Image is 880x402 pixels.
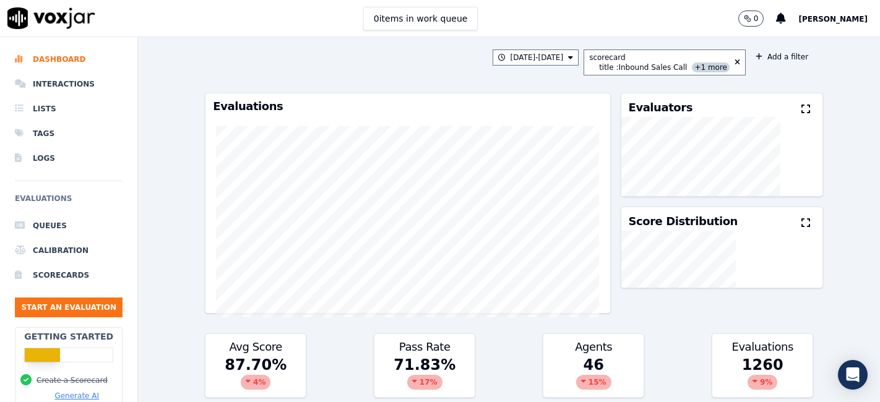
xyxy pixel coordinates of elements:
[37,375,108,385] button: Create a Scorecard
[584,49,746,75] button: scorecard title :Inbound Sales Call +1 more
[15,297,123,317] button: Start an Evaluation
[798,11,880,26] button: [PERSON_NAME]
[24,330,113,343] h2: Getting Started
[589,53,730,62] div: scorecard
[15,238,123,263] a: Calibration
[15,191,123,213] h6: Evaluations
[599,62,730,72] div: title : Inbound Sales Call
[15,263,123,288] a: Scorecards
[15,213,123,238] a: Queues
[15,47,123,72] a: Dashboard
[551,341,636,353] h3: Agents
[543,355,644,397] div: 46
[205,355,306,397] div: 87.70 %
[407,375,442,390] div: 17 %
[213,341,298,353] h3: Avg Score
[576,375,611,390] div: 15 %
[692,62,730,72] span: +1 more
[738,11,777,27] button: 0
[720,341,805,353] h3: Evaluations
[751,49,813,64] button: Add a filter
[754,14,759,24] p: 0
[798,15,868,24] span: [PERSON_NAME]
[241,375,270,390] div: 4 %
[363,7,478,30] button: 0items in work queue
[15,72,123,96] a: Interactions
[838,360,868,390] div: Open Intercom Messenger
[629,102,692,113] h3: Evaluators
[15,146,123,171] a: Logs
[15,121,123,146] a: Tags
[15,96,123,121] a: Lists
[382,341,467,353] h3: Pass Rate
[213,101,602,112] h3: Evaluations
[748,375,777,390] div: 9 %
[7,7,95,29] img: voxjar logo
[712,355,813,397] div: 1260
[493,49,579,66] button: [DATE]-[DATE]
[738,11,764,27] button: 0
[374,355,475,397] div: 71.83 %
[629,216,738,227] h3: Score Distribution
